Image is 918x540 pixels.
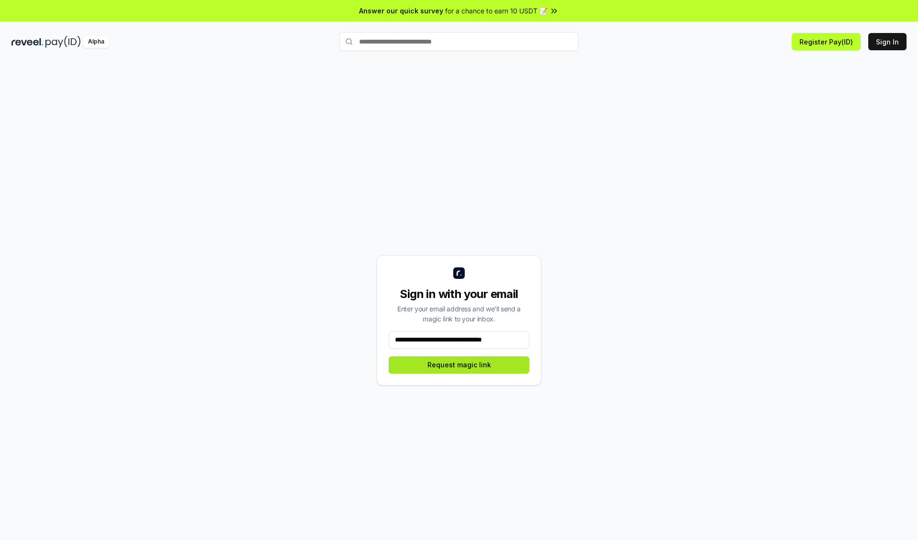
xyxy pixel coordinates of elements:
img: pay_id [45,36,81,48]
button: Request magic link [389,356,529,374]
img: logo_small [453,267,465,279]
img: reveel_dark [11,36,44,48]
button: Sign In [868,33,907,50]
div: Alpha [83,36,109,48]
span: Answer our quick survey [359,6,443,16]
div: Sign in with your email [389,287,529,302]
button: Register Pay(ID) [792,33,861,50]
span: for a chance to earn 10 USDT 📝 [445,6,547,16]
div: Enter your email address and we’ll send a magic link to your inbox. [389,304,529,324]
